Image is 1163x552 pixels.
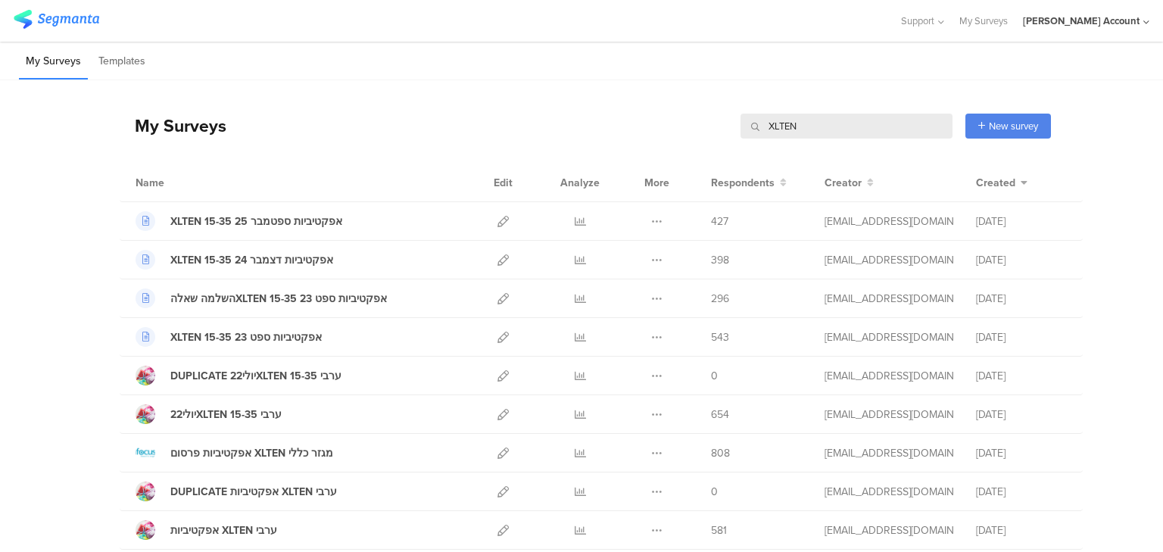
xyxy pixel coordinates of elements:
[825,175,862,191] span: Creator
[711,329,729,345] span: 543
[136,404,282,424] a: יולי22XLTEN 15-35 ערבי
[641,164,673,201] div: More
[711,407,729,423] span: 654
[170,407,282,423] div: יולי22XLTEN 15-35 ערבי
[976,175,1027,191] button: Created
[136,211,342,231] a: XLTEN 15-35 אפקטיביות ספטמבר 25
[976,368,1067,384] div: [DATE]
[976,175,1015,191] span: Created
[825,252,953,268] div: odelya@ifocus-r.com
[976,407,1067,423] div: [DATE]
[825,329,953,345] div: odelya@ifocus-r.com
[1023,14,1140,28] div: [PERSON_NAME] Account
[976,445,1067,461] div: [DATE]
[136,520,277,540] a: אפקטיביות XLTEN ערבי
[711,522,727,538] span: 581
[711,175,775,191] span: Respondents
[170,214,342,229] div: XLTEN 15-35 אפקטיביות ספטמבר 25
[136,327,322,347] a: XLTEN 15-35 אפקטיביות ספט 23
[136,482,337,501] a: DUPLICATE אפקטיביות XLTEN ערבי
[19,44,88,80] li: My Surveys
[557,164,603,201] div: Analyze
[976,252,1067,268] div: [DATE]
[711,484,718,500] span: 0
[120,113,226,139] div: My Surveys
[170,368,341,384] div: DUPLICATE יולי22XLTEN 15-35 ערבי
[976,484,1067,500] div: [DATE]
[136,366,341,385] a: DUPLICATE יולי22XLTEN 15-35 ערבי
[741,114,953,139] input: Survey Name, Creator...
[901,14,934,28] span: Support
[825,407,953,423] div: odelya@ifocus-r.com
[136,288,387,308] a: השלמה שאלהXLTEN 15-35 אפקטיביות ספט 23
[711,291,729,307] span: 296
[825,291,953,307] div: odelya@ifocus-r.com
[976,329,1067,345] div: [DATE]
[170,329,322,345] div: XLTEN 15-35 אפקטיביות ספט 23
[825,175,874,191] button: Creator
[170,291,387,307] div: השלמה שאלהXLTEN 15-35 אפקטיביות ספט 23
[825,484,953,500] div: odelya@ifocus-r.com
[92,44,152,80] li: Templates
[825,522,953,538] div: odelya@ifocus-r.com
[989,119,1038,133] span: New survey
[825,214,953,229] div: odelya@ifocus-r.com
[487,164,519,201] div: Edit
[825,368,953,384] div: odelya@ifocus-r.com
[976,214,1067,229] div: [DATE]
[170,445,333,461] div: אפקטיביות פרסום XLTEN מגזר כללי
[136,443,333,463] a: אפקטיביות פרסום XLTEN מגזר כללי
[711,445,730,461] span: 808
[711,368,718,384] span: 0
[170,522,277,538] div: אפקטיביות XLTEN ערבי
[711,175,787,191] button: Respondents
[976,291,1067,307] div: [DATE]
[170,252,333,268] div: XLTEN 15-35 אפקטיביות דצמבר 24
[825,445,953,461] div: odelya@ifocus-r.com
[711,214,728,229] span: 427
[711,252,729,268] span: 398
[136,250,333,270] a: XLTEN 15-35 אפקטיביות דצמבר 24
[170,484,337,500] div: DUPLICATE אפקטיביות XLTEN ערבי
[14,10,99,29] img: segmanta logo
[136,175,226,191] div: Name
[976,522,1067,538] div: [DATE]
